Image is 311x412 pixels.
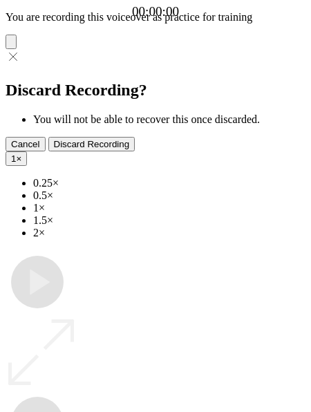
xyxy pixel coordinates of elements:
a: 00:00:00 [132,4,179,19]
button: Cancel [6,137,46,151]
li: 0.25× [33,177,305,189]
li: 2× [33,227,305,239]
h2: Discard Recording? [6,81,305,100]
li: 1× [33,202,305,214]
li: 0.5× [33,189,305,202]
li: You will not be able to recover this once discarded. [33,113,305,126]
li: 1.5× [33,214,305,227]
button: 1× [6,151,27,166]
span: 1 [11,153,16,164]
button: Discard Recording [48,137,135,151]
p: You are recording this voiceover as practice for training [6,11,305,24]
